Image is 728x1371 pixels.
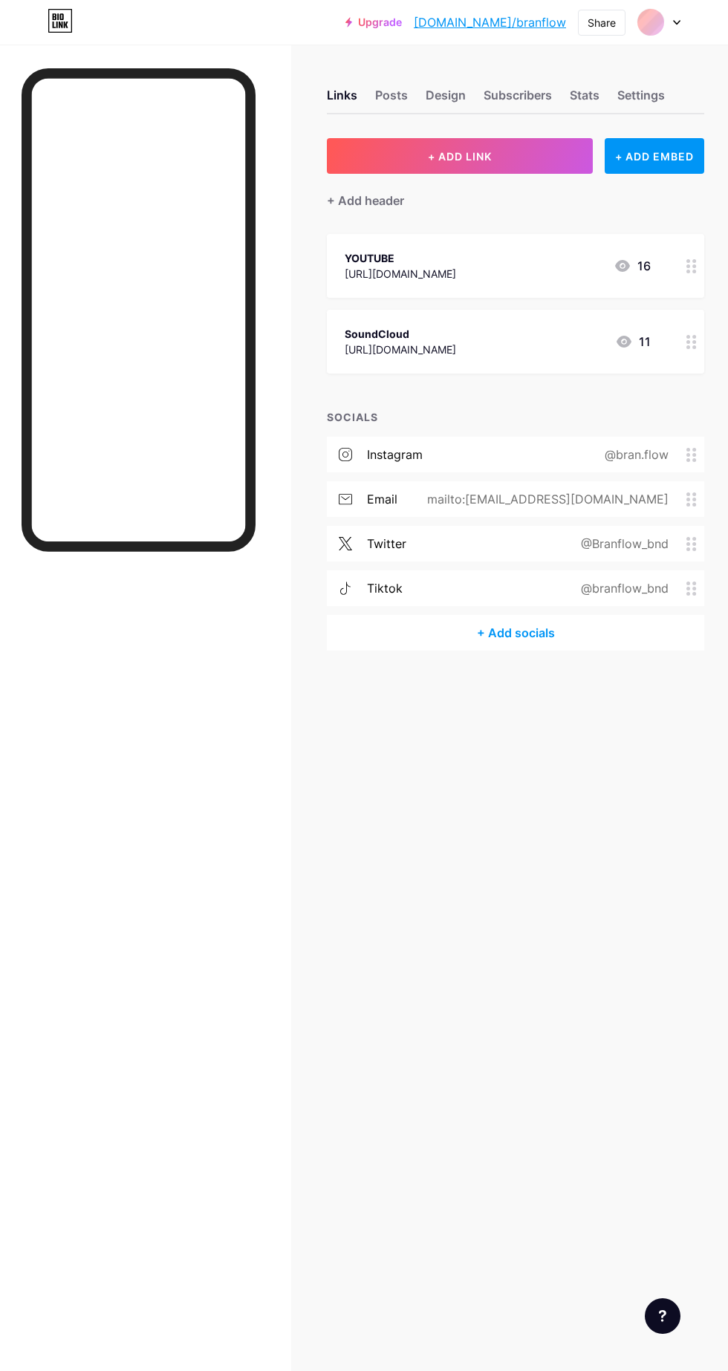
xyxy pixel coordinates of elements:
div: SOCIALS [327,409,704,425]
div: mailto:[EMAIL_ADDRESS][DOMAIN_NAME] [403,490,686,508]
div: [URL][DOMAIN_NAME] [345,342,456,357]
div: @branflow_bnd [557,579,686,597]
div: twitter [367,535,406,553]
div: instagram [367,446,423,463]
span: + ADD LINK [428,150,492,163]
div: + Add header [327,192,404,209]
div: SoundCloud [345,326,456,342]
div: Subscribers [484,86,552,113]
div: 11 [615,333,651,351]
div: Links [327,86,357,113]
a: Upgrade [345,16,402,28]
div: Posts [375,86,408,113]
div: @bran.flow [581,446,686,463]
div: + ADD EMBED [605,138,704,174]
div: + Add socials [327,615,704,651]
button: + ADD LINK [327,138,593,174]
a: [DOMAIN_NAME]/branflow [414,13,566,31]
div: Settings [617,86,665,113]
div: Design [426,86,466,113]
div: YOUTUBE [345,250,456,266]
div: Share [588,15,616,30]
div: [URL][DOMAIN_NAME] [345,266,456,281]
div: tiktok [367,579,403,597]
div: @Branflow_bnd [557,535,686,553]
div: 16 [614,257,651,275]
div: email [367,490,397,508]
div: Stats [570,86,599,113]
